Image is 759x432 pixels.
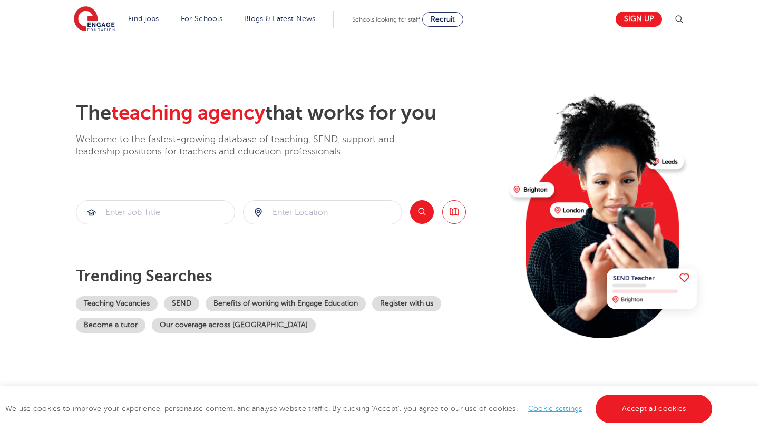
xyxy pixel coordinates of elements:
span: Schools looking for staff [352,16,420,23]
span: We use cookies to improve your experience, personalise content, and analyse website traffic. By c... [5,405,715,413]
p: Trending searches [76,267,501,286]
a: Cookie settings [528,405,582,413]
span: teaching agency [111,102,265,124]
a: Benefits of working with Engage Education [206,296,366,311]
input: Submit [76,201,235,224]
a: Accept all cookies [596,395,713,423]
a: Recruit [422,12,463,27]
div: Submit [76,200,235,224]
a: Register with us [372,296,441,311]
input: Submit [244,201,402,224]
a: Teaching Vacancies [76,296,158,311]
p: Welcome to the fastest-growing database of teaching, SEND, support and leadership positions for t... [76,133,424,158]
a: Become a tutor [76,318,145,333]
a: Our coverage across [GEOGRAPHIC_DATA] [152,318,316,333]
a: Blogs & Latest News [244,15,316,23]
a: SEND [164,296,199,311]
button: Search [410,200,434,224]
h2: The that works for you [76,101,501,125]
a: Find jobs [128,15,159,23]
a: For Schools [181,15,222,23]
img: Engage Education [74,6,115,33]
a: Sign up [616,12,662,27]
div: Submit [243,200,402,224]
span: Recruit [431,15,455,23]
